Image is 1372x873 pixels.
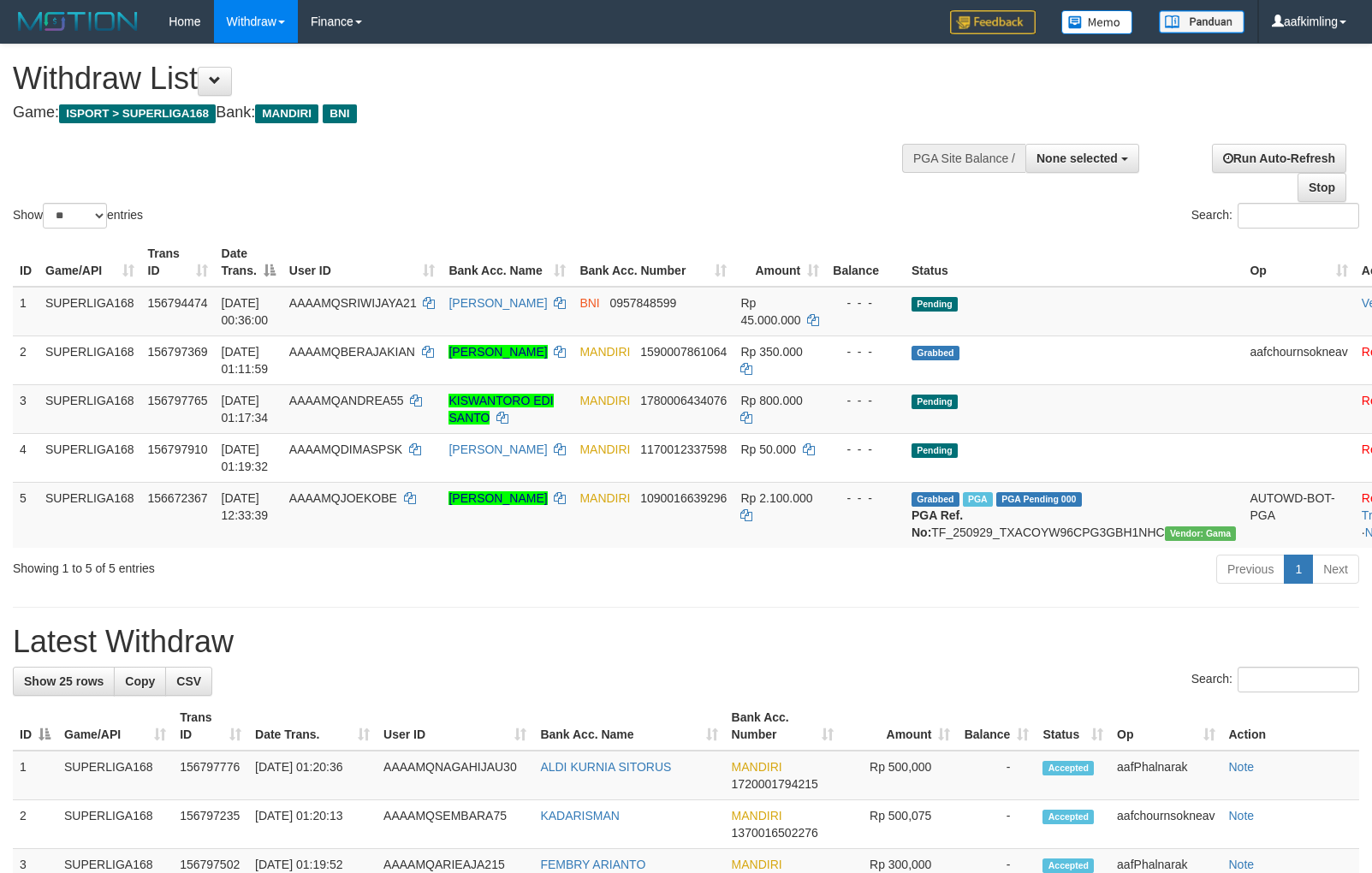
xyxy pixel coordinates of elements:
[740,442,796,456] span: Rp 50.000
[1243,482,1354,548] td: AUTOWD-BOT-PGA
[176,674,201,688] span: CSV
[1025,144,1139,173] button: None selected
[222,442,269,473] span: [DATE] 01:19:32
[1216,555,1285,584] a: Previous
[1212,144,1346,173] a: Run Auto-Refresh
[840,800,958,849] td: Rp 500,075
[950,10,1036,34] img: Feedback.jpg
[1191,203,1359,229] label: Search:
[826,238,905,287] th: Balance
[173,702,248,751] th: Trans ID: activate to sort column ascending
[13,800,57,849] td: 2
[442,238,573,287] th: Bank Acc. Name: activate to sort column ascending
[39,482,141,548] td: SUPERLIGA168
[912,346,959,360] span: Grabbed
[996,492,1082,507] span: PGA Pending
[248,800,377,849] td: [DATE] 01:20:13
[732,777,818,791] span: Copy 1720001794215 to clipboard
[1110,702,1221,751] th: Op: activate to sort column ascending
[57,751,173,800] td: SUPERLIGA168
[1042,761,1094,775] span: Accepted
[1298,173,1346,202] a: Stop
[448,442,547,456] a: [PERSON_NAME]
[148,345,208,359] span: 156797369
[540,809,620,823] a: KADARISMAN
[377,751,533,800] td: AAAAMQNAGAHIJAU30
[833,343,898,360] div: - - -
[1036,151,1118,165] span: None selected
[912,508,963,539] b: PGA Ref. No:
[957,751,1036,800] td: -
[39,384,141,433] td: SUPERLIGA168
[1159,10,1244,33] img: panduan.png
[1238,667,1359,692] input: Search:
[13,287,39,336] td: 1
[1312,555,1359,584] a: Next
[912,443,958,458] span: Pending
[24,674,104,688] span: Show 25 rows
[448,491,547,505] a: [PERSON_NAME]
[289,296,417,310] span: AAAAMQSRIWIJAYA21
[740,345,802,359] span: Rp 350.000
[448,394,553,425] a: KISWANTORO EDI SANTO
[222,296,269,327] span: [DATE] 00:36:00
[912,297,958,312] span: Pending
[13,336,39,384] td: 2
[222,394,269,425] span: [DATE] 01:17:34
[57,702,173,751] th: Game/API: activate to sort column ascending
[840,702,958,751] th: Amount: activate to sort column ascending
[39,287,141,336] td: SUPERLIGA168
[833,490,898,507] div: - - -
[377,702,533,751] th: User ID: activate to sort column ascending
[1229,760,1255,774] a: Note
[640,345,727,359] span: Copy 1590007861064 to clipboard
[1229,809,1255,823] a: Note
[609,296,676,310] span: Copy 0957848599 to clipboard
[1036,702,1110,751] th: Status: activate to sort column ascending
[448,345,547,359] a: [PERSON_NAME]
[640,394,727,407] span: Copy 1780006434076 to clipboard
[448,296,547,310] a: [PERSON_NAME]
[13,62,898,96] h1: Withdraw List
[1165,526,1237,541] span: Vendor URL: https://trx31.1velocity.biz
[13,482,39,548] td: 5
[912,395,958,409] span: Pending
[165,667,212,696] a: CSV
[222,345,269,376] span: [DATE] 01:11:59
[963,492,993,507] span: Marked by aafsengchandara
[740,296,800,327] span: Rp 45.000.000
[141,238,215,287] th: Trans ID: activate to sort column ascending
[289,442,402,456] span: AAAAMQDIMASPSK
[833,294,898,312] div: - - -
[255,104,318,123] span: MANDIRI
[1061,10,1133,34] img: Button%20Memo.svg
[13,203,143,229] label: Show entries
[912,492,959,507] span: Grabbed
[1243,238,1354,287] th: Op: activate to sort column ascending
[734,238,826,287] th: Amount: activate to sort column ascending
[289,491,397,505] span: AAAAMQJOEKOBE
[13,433,39,482] td: 4
[540,858,645,871] a: FEMBRY ARIANTO
[13,9,143,34] img: MOTION_logo.png
[740,491,812,505] span: Rp 2.100.000
[125,674,155,688] span: Copy
[957,800,1036,849] td: -
[533,702,724,751] th: Bank Acc. Name: activate to sort column ascending
[833,441,898,458] div: - - -
[282,238,442,287] th: User ID: activate to sort column ascending
[13,702,57,751] th: ID: activate to sort column descending
[840,751,958,800] td: Rp 500,000
[13,104,898,122] h4: Game: Bank:
[13,625,1359,659] h1: Latest Withdraw
[640,442,727,456] span: Copy 1170012337598 to clipboard
[289,345,415,359] span: AAAAMQBERAJAKIAN
[1229,858,1255,871] a: Note
[323,104,356,123] span: BNI
[248,702,377,751] th: Date Trans.: activate to sort column ascending
[579,491,630,505] span: MANDIRI
[173,800,248,849] td: 156797235
[579,345,630,359] span: MANDIRI
[732,809,782,823] span: MANDIRI
[579,296,599,310] span: BNI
